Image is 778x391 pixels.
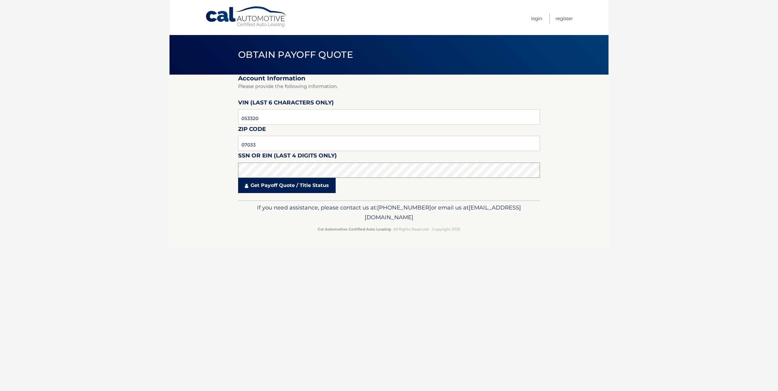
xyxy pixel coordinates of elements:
[318,227,391,231] strong: Cal Automotive Certified Auto Leasing
[242,203,536,222] p: If you need assistance, please contact us at: or email us at
[238,125,266,136] label: Zip Code
[238,82,540,91] p: Please provide the following information.
[238,178,336,193] a: Get Payoff Quote / Title Status
[238,98,334,109] label: VIN (last 6 characters only)
[555,13,573,23] a: Register
[531,13,542,23] a: Login
[205,6,287,28] a: Cal Automotive
[238,75,540,82] h2: Account Information
[377,204,431,211] span: [PHONE_NUMBER]
[238,49,353,60] span: Obtain Payoff Quote
[238,151,337,162] label: SSN or EIN (last 4 digits only)
[242,226,536,232] p: - All Rights Reserved - Copyright 2025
